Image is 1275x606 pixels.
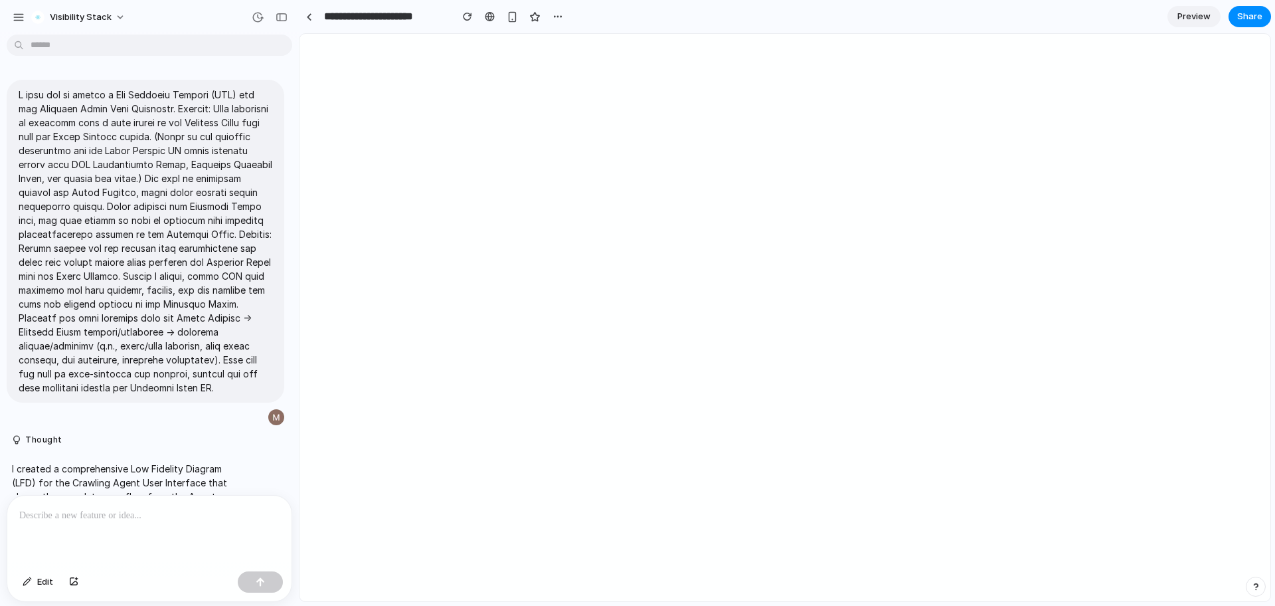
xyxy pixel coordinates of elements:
[37,575,53,589] span: Edit
[1177,10,1211,23] span: Preview
[1237,10,1262,23] span: Share
[16,571,60,593] button: Edit
[12,462,234,532] p: I created a comprehensive Low Fidelity Diagram (LFD) for the Crawling Agent User Interface that s...
[19,88,272,395] p: L ipsu dol si ametco a Eli Seddoeiu Tempori (UTL) etd mag Aliquaen Admin Veni Quisnostr. Exercit:...
[1167,6,1221,27] a: Preview
[1229,6,1271,27] button: Share
[50,11,112,24] span: Visibility Stack
[26,7,132,28] button: Visibility Stack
